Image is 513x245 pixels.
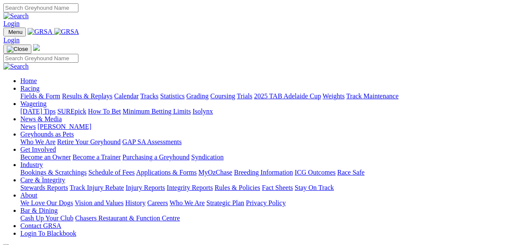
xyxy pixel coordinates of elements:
[160,92,185,100] a: Statistics
[33,44,40,51] img: logo-grsa-white.png
[3,3,78,12] input: Search
[20,169,510,176] div: Industry
[20,199,73,206] a: We Love Our Dogs
[20,146,56,153] a: Get Involved
[88,169,134,176] a: Schedule of Fees
[20,108,56,115] a: [DATE] Tips
[114,92,139,100] a: Calendar
[136,169,197,176] a: Applications & Forms
[191,153,223,161] a: Syndication
[20,176,65,184] a: Care & Integrity
[20,138,510,146] div: Greyhounds as Pets
[20,108,510,115] div: Wagering
[57,108,86,115] a: SUREpick
[20,192,37,199] a: About
[234,169,293,176] a: Breeding Information
[254,92,321,100] a: 2025 TAB Adelaide Cup
[20,222,61,229] a: Contact GRSA
[62,92,112,100] a: Results & Replays
[187,92,209,100] a: Grading
[57,138,121,145] a: Retire Your Greyhound
[20,100,47,107] a: Wagering
[72,153,121,161] a: Become a Trainer
[167,184,213,191] a: Integrity Reports
[20,169,86,176] a: Bookings & Scratchings
[20,230,76,237] a: Login To Blackbook
[125,199,145,206] a: History
[20,92,510,100] div: Racing
[246,199,286,206] a: Privacy Policy
[20,184,68,191] a: Stewards Reports
[20,92,60,100] a: Fields & Form
[123,138,182,145] a: GAP SA Assessments
[20,199,510,207] div: About
[88,108,121,115] a: How To Bet
[123,153,190,161] a: Purchasing a Greyhound
[192,108,213,115] a: Isolynx
[295,184,334,191] a: Stay On Track
[20,153,510,161] div: Get Involved
[20,184,510,192] div: Care & Integrity
[125,184,165,191] a: Injury Reports
[323,92,345,100] a: Weights
[20,161,43,168] a: Industry
[20,115,62,122] a: News & Media
[123,108,191,115] a: Minimum Betting Limits
[3,54,78,63] input: Search
[3,20,20,27] a: Login
[20,153,71,161] a: Become an Owner
[210,92,235,100] a: Coursing
[20,123,510,131] div: News & Media
[37,123,91,130] a: [PERSON_NAME]
[147,199,168,206] a: Careers
[75,214,180,222] a: Chasers Restaurant & Function Centre
[3,63,29,70] img: Search
[237,92,252,100] a: Trials
[3,28,26,36] button: Toggle navigation
[3,36,20,44] a: Login
[140,92,159,100] a: Tracks
[3,45,31,54] button: Toggle navigation
[20,214,73,222] a: Cash Up Your Club
[8,29,22,35] span: Menu
[20,131,74,138] a: Greyhounds as Pets
[70,184,124,191] a: Track Injury Rebate
[7,46,28,53] img: Close
[28,28,53,36] img: GRSA
[295,169,335,176] a: ICG Outcomes
[75,199,123,206] a: Vision and Values
[206,199,244,206] a: Strategic Plan
[20,138,56,145] a: Who We Are
[20,85,39,92] a: Racing
[198,169,232,176] a: MyOzChase
[337,169,364,176] a: Race Safe
[262,184,293,191] a: Fact Sheets
[20,207,58,214] a: Bar & Dining
[20,77,37,84] a: Home
[215,184,260,191] a: Rules & Policies
[346,92,399,100] a: Track Maintenance
[20,214,510,222] div: Bar & Dining
[54,28,79,36] img: GRSA
[20,123,36,130] a: News
[170,199,205,206] a: Who We Are
[3,12,29,20] img: Search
